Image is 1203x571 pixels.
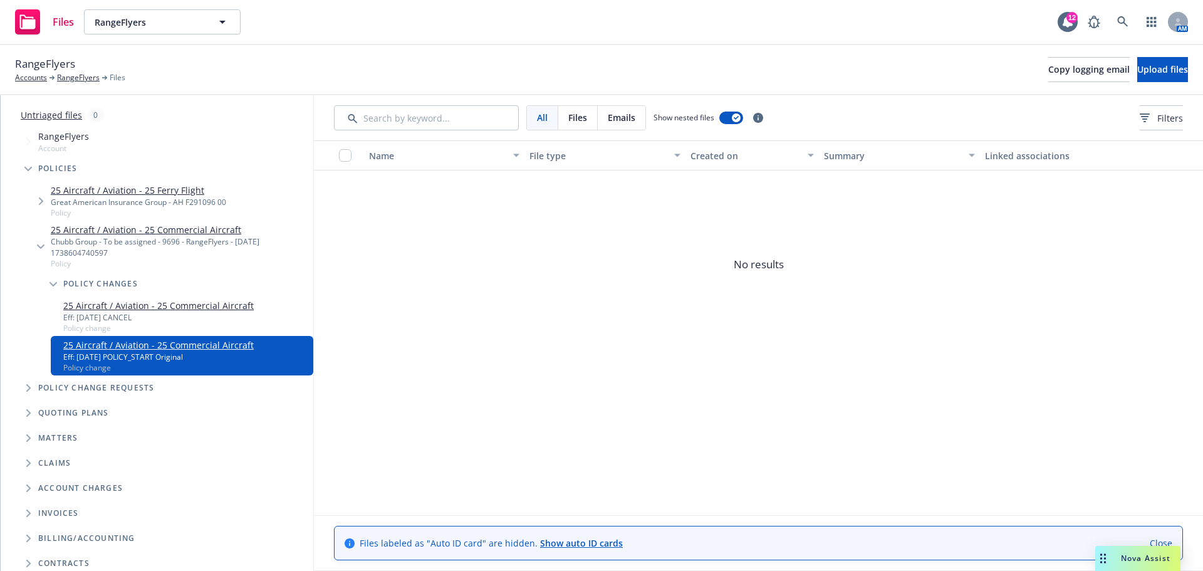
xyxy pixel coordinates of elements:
a: RangeFlyers [57,72,100,83]
span: RangeFlyers [38,130,89,143]
span: Emails [608,111,635,124]
span: RangeFlyers [95,16,203,29]
span: Policy change [63,323,254,333]
span: Matters [38,434,78,442]
button: Nova Assist [1095,546,1180,571]
div: Created on [690,149,801,162]
div: Great American Insurance Group - AH F291096 00 [51,197,226,207]
a: Accounts [15,72,47,83]
button: Copy logging email [1048,57,1130,82]
div: Linked associations [985,149,1135,162]
button: File type [524,140,685,170]
span: Policy changes [63,280,138,288]
span: All [537,111,548,124]
span: Quoting plans [38,409,109,417]
span: Files [110,72,125,83]
span: Policy change [63,362,254,373]
span: Show nested files [654,112,714,123]
button: Linked associations [980,140,1140,170]
span: Nova Assist [1121,553,1170,563]
span: RangeFlyers [15,56,75,72]
div: 0 [87,108,104,122]
a: Search [1110,9,1135,34]
button: Filters [1140,105,1183,130]
a: 25 Aircraft / Aviation - 25 Ferry Flight [51,184,226,197]
span: Filters [1157,112,1183,125]
a: Report a Bug [1081,9,1107,34]
a: 25 Aircraft / Aviation - 25 Commercial Aircraft [51,223,308,236]
div: Summary [824,149,961,162]
a: Close [1150,537,1172,550]
span: Files labeled as "Auto ID card" are hidden. [360,537,623,550]
div: Chubb Group - To be assigned - 9696 - RangeFlyers - [DATE] 1738604740597 [51,236,308,258]
span: Files [53,17,74,27]
a: 25 Aircraft / Aviation - 25 Commercial Aircraft [63,338,254,352]
span: Policies [38,165,78,172]
button: Upload files [1137,57,1188,82]
div: File type [529,149,666,162]
span: Claims [38,459,71,467]
span: No results [314,170,1203,359]
button: Summary [819,140,979,170]
div: Eff: [DATE] CANCEL [63,312,254,323]
a: Switch app [1139,9,1164,34]
span: Files [568,111,587,124]
a: Untriaged files [21,108,82,122]
input: Search by keyword... [334,105,519,130]
a: Files [10,4,79,39]
span: Account [38,143,89,154]
div: Drag to move [1095,546,1111,571]
span: Policy [51,258,308,269]
span: Invoices [38,510,79,517]
span: Account charges [38,485,123,492]
a: 25 Aircraft / Aviation - 25 Commercial Aircraft [63,299,254,312]
div: Tree Example [1,127,313,526]
button: RangeFlyers [84,9,241,34]
span: Contracts [38,560,90,567]
div: Eff: [DATE] POLICY_START Original [63,352,254,362]
button: Created on [685,140,820,170]
div: 12 [1066,12,1078,23]
a: Show auto ID cards [540,537,623,549]
button: Name [364,140,524,170]
span: Billing/Accounting [38,535,135,542]
span: Policy change requests [38,384,154,392]
span: Policy [51,207,226,218]
span: Filters [1140,112,1183,125]
span: Copy logging email [1048,63,1130,75]
input: Select all [339,149,352,162]
span: Upload files [1137,63,1188,75]
div: Name [369,149,506,162]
